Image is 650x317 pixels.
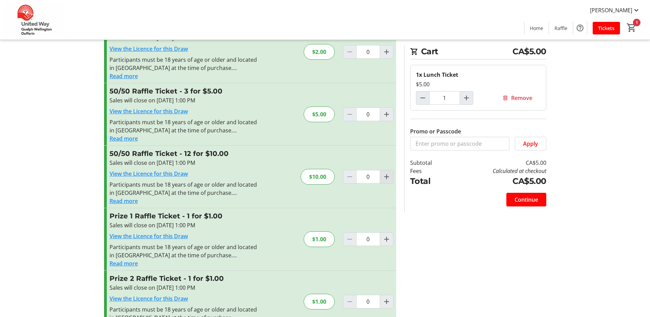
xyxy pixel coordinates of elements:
button: Increment by one [380,295,393,308]
input: Prize 1 Raffle Ticket Quantity [356,232,380,246]
div: Sales will close on [DATE] 1:00 PM [110,221,259,229]
div: $10.00 [301,169,335,185]
div: $2.00 [304,44,335,60]
input: 50/50 Raffle Ticket Quantity [356,45,380,59]
h2: Cart [410,45,546,59]
button: [PERSON_NAME] [584,5,646,16]
input: Lunch Ticket Quantity [429,91,460,105]
h3: 50/50 Raffle Ticket - 3 for $5.00 [110,86,259,96]
button: Increment by one [380,233,393,246]
td: Calculated at checkout [449,167,546,175]
td: Subtotal [410,159,450,167]
span: Apply [523,140,538,148]
a: View the Licence for this Draw [110,170,188,177]
a: Tickets [593,22,620,34]
h3: Prize 2 Raffle Ticket - 1 for $1.00 [110,273,259,284]
button: Remove [494,91,540,105]
input: 50/50 Raffle Ticket Quantity [356,170,380,184]
div: Sales will close on [DATE] 1:00 PM [110,159,259,167]
a: View the Licence for this Draw [110,45,188,53]
div: 1x Lunch Ticket [416,71,540,79]
a: View the Licence for this Draw [110,232,188,240]
span: Tickets [598,25,615,32]
button: Read more [110,197,138,205]
a: Home [524,22,549,34]
div: Participants must be 18 years of age or older and located in [GEOGRAPHIC_DATA] at the time of pur... [110,56,259,72]
div: Sales will close on [DATE] 1:00 PM [110,284,259,292]
div: Participants must be 18 years of age or older and located in [GEOGRAPHIC_DATA] at the time of pur... [110,243,259,259]
button: Increment by one [380,108,393,121]
button: Decrement by one [416,91,429,104]
input: Prize 2 Raffle Ticket Quantity [356,295,380,308]
button: Increment by one [460,91,473,104]
input: 50/50 Raffle Ticket Quantity [356,107,380,121]
td: Total [410,175,450,187]
button: Increment by one [380,45,393,58]
span: Home [530,25,543,32]
button: Apply [515,137,546,150]
td: CA$5.00 [449,175,546,187]
a: View the Licence for this Draw [110,295,188,302]
a: View the Licence for this Draw [110,107,188,115]
a: Raffle [549,22,573,34]
button: Read more [110,72,138,80]
td: Fees [410,167,450,175]
div: $5.00 [416,80,540,88]
span: Remove [511,94,532,102]
div: Sales will close on [DATE] 1:00 PM [110,96,259,104]
label: Promo or Passcode [410,127,461,135]
span: [PERSON_NAME] [590,6,632,14]
span: CA$5.00 [512,45,546,58]
button: Continue [506,193,546,206]
span: Raffle [554,25,567,32]
h3: 50/50 Raffle Ticket - 12 for $10.00 [110,148,259,159]
button: Help [573,21,587,35]
div: $1.00 [304,231,335,247]
button: Read more [110,134,138,143]
button: Cart [625,21,638,34]
button: Read more [110,259,138,268]
div: $5.00 [304,106,335,122]
td: CA$5.00 [449,159,546,167]
span: Continue [515,196,538,204]
div: Participants must be 18 years of age or older and located in [GEOGRAPHIC_DATA] at the time of pur... [110,181,259,197]
div: $1.00 [304,294,335,309]
img: United Way Guelph Wellington Dufferin's Logo [4,3,65,37]
input: Enter promo or passcode [410,137,509,150]
button: Increment by one [380,170,393,183]
h3: Prize 1 Raffle Ticket - 1 for $1.00 [110,211,259,221]
div: Participants must be 18 years of age or older and located in [GEOGRAPHIC_DATA] at the time of pur... [110,118,259,134]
